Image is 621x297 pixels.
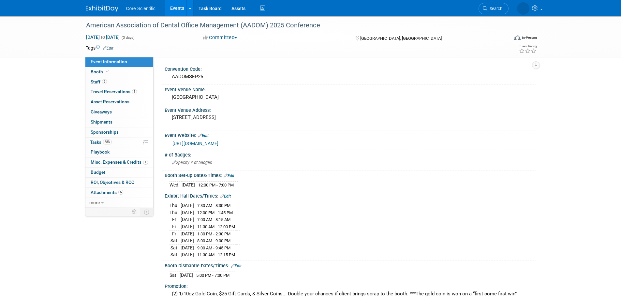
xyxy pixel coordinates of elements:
a: Edit [231,264,242,268]
span: 1 [132,89,137,94]
i: Booth reservation complete [106,70,109,73]
div: AADOMSEP25 [170,72,531,82]
td: Thu. [170,209,181,216]
pre: [STREET_ADDRESS] [172,114,312,120]
span: (3 days) [121,36,135,40]
a: Edit [224,173,234,178]
td: Wed. [170,182,182,188]
span: Shipments [91,119,112,125]
div: Exhibit Hall Dates/Times: [165,191,536,200]
span: 9:00 AM - 9:45 PM [197,245,230,250]
a: Sponsorships [85,127,153,137]
span: Sponsorships [91,129,119,135]
span: 6 [118,190,123,195]
td: Tags [86,45,113,51]
td: [DATE] [181,202,194,209]
span: Tasks [90,140,112,145]
span: 1:30 PM - 2:30 PM [197,231,230,236]
td: [DATE] [182,182,195,188]
span: Booth [91,69,111,74]
div: American Association of Dental Office Management (AADOM) 2025 Conference [84,20,499,31]
div: Event Format [470,34,537,44]
td: [DATE] [181,251,194,258]
div: Booth Set-up Dates/Times: [165,171,536,179]
span: Attachments [91,190,123,195]
a: Tasks38% [85,138,153,147]
a: Edit [103,46,113,51]
a: more [85,198,153,208]
span: ROI, Objectives & ROO [91,180,134,185]
span: Budget [91,170,105,175]
img: ExhibitDay [86,6,118,12]
td: Sat. [170,237,181,245]
td: Thu. [170,202,181,209]
a: Asset Reservations [85,97,153,107]
a: Search [479,3,509,14]
span: 12:00 PM - 7:00 PM [198,183,234,187]
div: In-Person [522,35,537,40]
td: [DATE] [181,244,194,251]
td: [DATE] [181,237,194,245]
span: 38% [103,140,112,144]
span: [DATE] [DATE] [86,34,120,40]
span: 11:30 AM - 12:00 PM [197,224,235,229]
a: Staff2 [85,77,153,87]
span: Travel Reservations [91,89,137,94]
span: Staff [91,79,107,84]
a: Attachments6 [85,188,153,198]
td: [DATE] [180,272,193,279]
span: 2 [102,79,107,84]
span: [GEOGRAPHIC_DATA], [GEOGRAPHIC_DATA] [360,36,442,41]
div: Convention Code: [165,64,536,72]
td: Fri. [170,230,181,237]
span: Core Scientific [126,6,155,11]
td: Sat. [170,272,180,279]
td: Toggle Event Tabs [140,208,153,216]
span: 8:00 AM - 9:00 PM [197,238,230,243]
a: ROI, Objectives & ROO [85,178,153,187]
span: Giveaways [91,109,112,114]
a: Edit [198,133,209,138]
a: Event Information [85,57,153,67]
a: Travel Reservations1 [85,87,153,97]
td: Personalize Event Tab Strip [129,208,140,216]
span: 7:30 AM - 8:30 PM [197,203,230,208]
a: Budget [85,168,153,177]
td: Fri. [170,223,181,230]
span: Event Information [91,59,127,64]
a: Misc. Expenses & Credits1 [85,157,153,167]
a: Playbook [85,147,153,157]
td: Sat. [170,244,181,251]
span: 11:30 AM - 12:15 PM [197,252,235,257]
span: 12:00 PM - 1:45 PM [197,210,233,215]
td: [DATE] [181,223,194,230]
td: Sat. [170,251,181,258]
div: Event Venue Name: [165,85,536,93]
a: Shipments [85,117,153,127]
td: [DATE] [181,209,194,216]
div: Event Website: [165,130,536,139]
span: more [89,200,100,205]
span: Playbook [91,149,110,155]
td: [DATE] [181,230,194,237]
span: to [100,35,106,40]
span: 7:00 AM - 8:15 AM [197,217,230,222]
div: Event Rating [519,45,537,48]
div: # of Badges: [165,150,536,158]
a: Giveaways [85,107,153,117]
a: Booth [85,67,153,77]
div: Booth Dismantle Dates/Times: [165,261,536,269]
span: Search [487,6,502,11]
img: Format-Inperson.png [514,35,521,40]
span: Asset Reservations [91,99,129,104]
a: [URL][DOMAIN_NAME] [172,141,218,146]
span: 5:00 PM - 7:00 PM [196,273,229,278]
div: [GEOGRAPHIC_DATA] [170,92,531,102]
span: Specify # of badges [172,160,212,165]
span: 1 [143,160,148,165]
button: Committed [201,34,240,41]
img: Alyona Yurchenko [517,2,529,15]
div: Promotion: [165,281,536,290]
div: Event Venue Address: [165,105,536,113]
a: Edit [220,194,231,199]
